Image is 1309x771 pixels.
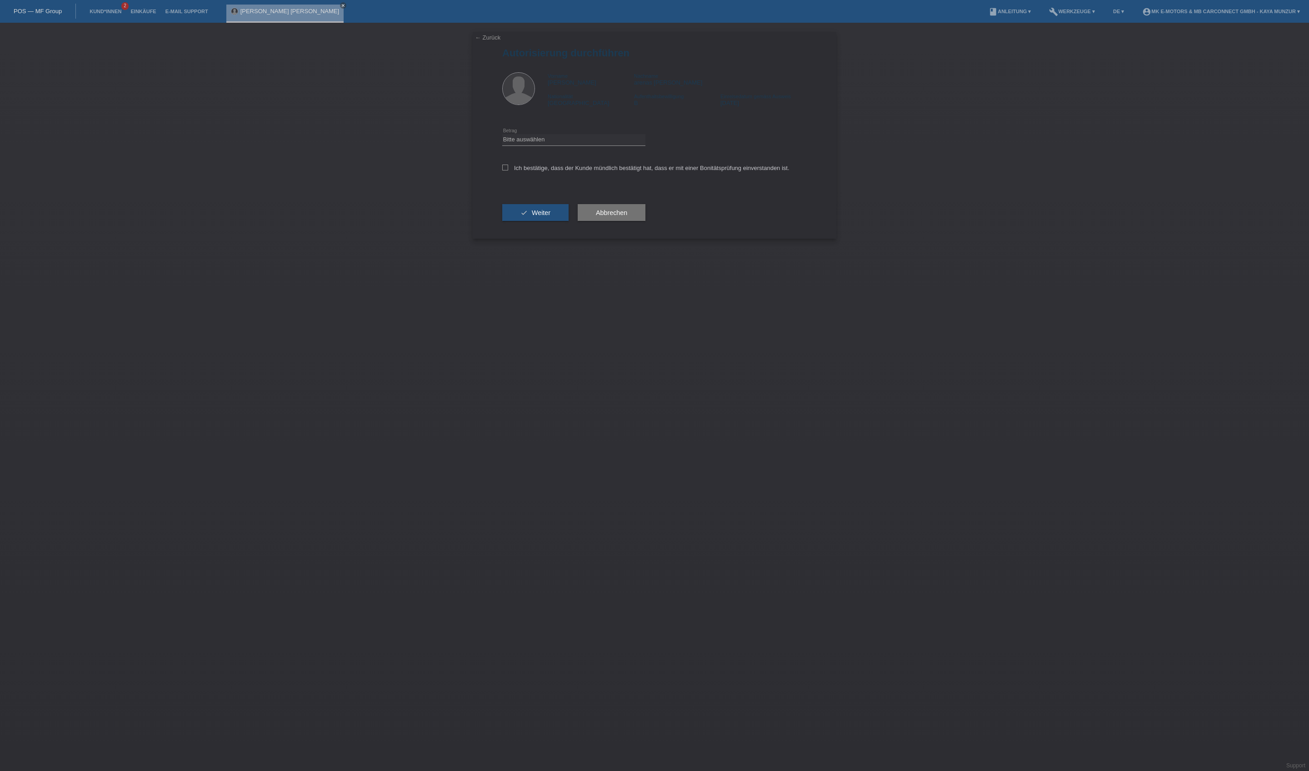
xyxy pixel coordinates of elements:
[548,94,573,99] span: Nationalität
[596,209,627,216] span: Abbrechen
[578,204,645,221] button: Abbrechen
[502,47,807,59] h1: Autorisierung durchführen
[126,9,160,14] a: Einkäufe
[548,93,634,106] div: [GEOGRAPHIC_DATA]
[1049,7,1058,16] i: build
[532,209,550,216] span: Weiter
[1109,9,1129,14] a: DE ▾
[1138,9,1304,14] a: account_circleMK E-MOTORS & MB CarConnect GmbH - Kaya Munzur ▾
[502,165,789,171] label: Ich bestätige, dass der Kunde mündlich bestätigt hat, dass er mit einer Bonitätsprüfung einversta...
[340,2,346,9] a: close
[341,3,345,8] i: close
[240,8,339,15] a: [PERSON_NAME] [PERSON_NAME]
[1044,9,1099,14] a: buildWerkzeuge ▾
[502,204,569,221] button: check Weiter
[475,34,500,41] a: ← Zurück
[14,8,62,15] a: POS — MF Group
[161,9,213,14] a: E-Mail Support
[984,9,1035,14] a: bookAnleitung ▾
[634,94,684,99] span: Aufenthaltsbewilligung
[720,94,791,99] span: Einreisedatum gemäss Ausweis
[634,73,658,79] span: Nachname
[85,9,126,14] a: Kund*innen
[520,209,528,216] i: check
[548,72,634,86] div: [PERSON_NAME]
[1142,7,1151,16] i: account_circle
[548,73,568,79] span: Vorname
[634,72,720,86] div: arenas [PERSON_NAME]
[989,7,998,16] i: book
[121,2,129,10] span: 2
[720,93,807,106] div: [DATE]
[1286,762,1305,769] a: Support
[634,93,720,106] div: B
